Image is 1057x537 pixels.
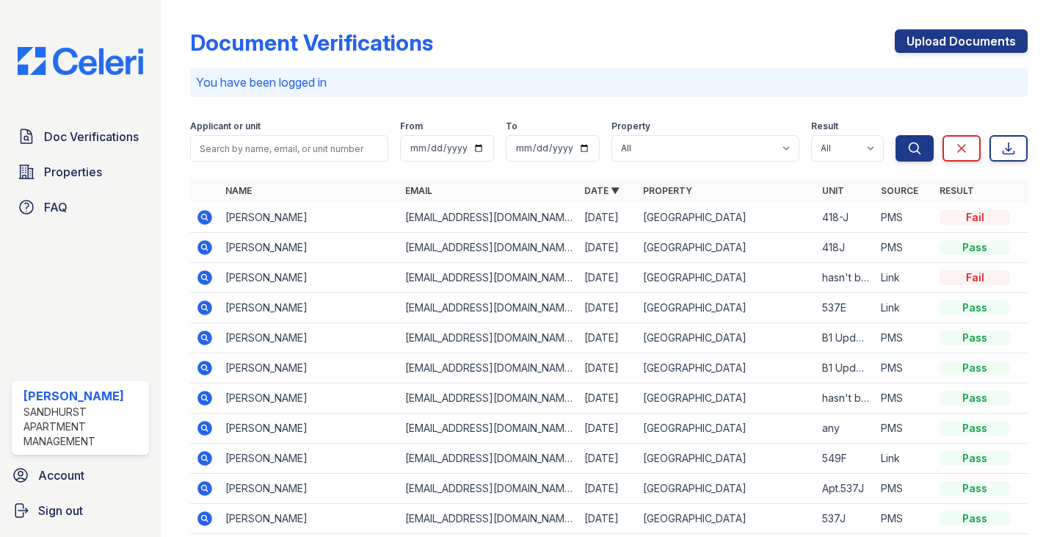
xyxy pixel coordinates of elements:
div: Fail [940,210,1010,225]
td: PMS [875,203,934,233]
span: Doc Verifications [44,128,139,145]
td: [EMAIL_ADDRESS][DOMAIN_NAME] [399,504,578,534]
td: [PERSON_NAME] [219,233,399,263]
div: Document Verifications [190,29,433,56]
td: 418-J [816,203,875,233]
div: Pass [940,421,1010,436]
a: Sign out [6,496,155,525]
div: Pass [940,391,1010,406]
td: [EMAIL_ADDRESS][DOMAIN_NAME] [399,444,578,474]
td: any [816,414,875,444]
a: Result [940,185,974,196]
td: [PERSON_NAME] [219,414,399,444]
a: Unit [822,185,844,196]
td: 537J [816,504,875,534]
td: PMS [875,353,934,383]
td: [PERSON_NAME] [219,263,399,293]
td: [GEOGRAPHIC_DATA] [637,474,816,504]
td: [EMAIL_ADDRESS][DOMAIN_NAME] [399,353,578,383]
td: [DATE] [578,504,637,534]
div: Pass [940,451,1010,466]
a: FAQ [12,192,149,222]
div: Pass [940,361,1010,375]
a: Upload Documents [895,29,1028,53]
td: hasn't been assigned [816,383,875,414]
input: Search by name, email, or unit number [190,135,388,162]
td: B1 Updated [816,323,875,353]
td: 537E [816,293,875,323]
img: CE_Logo_Blue-a8612792a0a2168367f1c8372b55b34899dd931a85d93a1a3d3e32e68fde9ad4.png [6,47,155,75]
span: Properties [44,163,102,181]
td: [DATE] [578,383,637,414]
a: Doc Verifications [12,122,149,151]
td: [GEOGRAPHIC_DATA] [637,233,816,263]
label: Property [611,120,650,132]
td: 418J [816,233,875,263]
td: [GEOGRAPHIC_DATA] [637,263,816,293]
td: [PERSON_NAME] [219,474,399,504]
a: Account [6,461,155,490]
td: Link [875,263,934,293]
td: [PERSON_NAME] [219,323,399,353]
td: PMS [875,323,934,353]
td: 549F [816,444,875,474]
td: [GEOGRAPHIC_DATA] [637,293,816,323]
td: [EMAIL_ADDRESS][DOMAIN_NAME] [399,293,578,323]
td: [PERSON_NAME] [219,444,399,474]
td: [DATE] [578,323,637,353]
span: Account [38,466,84,484]
td: PMS [875,474,934,504]
td: [PERSON_NAME] [219,353,399,383]
td: [PERSON_NAME] [219,383,399,414]
div: Sandhurst Apartment Management [23,405,143,449]
div: Pass [940,240,1010,255]
label: To [506,120,517,132]
td: [DATE] [578,293,637,323]
td: [DATE] [578,444,637,474]
a: Source [881,185,918,196]
td: [DATE] [578,233,637,263]
a: Property [643,185,692,196]
td: PMS [875,414,934,444]
div: Pass [940,481,1010,496]
div: Fail [940,270,1010,285]
td: [DATE] [578,414,637,444]
td: [PERSON_NAME] [219,504,399,534]
td: [DATE] [578,474,637,504]
td: Link [875,444,934,474]
label: Result [811,120,838,132]
td: [EMAIL_ADDRESS][DOMAIN_NAME] [399,414,578,444]
td: Apt.537J [816,474,875,504]
a: Email [405,185,432,196]
td: [GEOGRAPHIC_DATA] [637,353,816,383]
td: [GEOGRAPHIC_DATA] [637,383,816,414]
td: [GEOGRAPHIC_DATA] [637,203,816,233]
td: [GEOGRAPHIC_DATA] [637,444,816,474]
td: [EMAIL_ADDRESS][DOMAIN_NAME] [399,233,578,263]
td: [DATE] [578,353,637,383]
span: FAQ [44,198,68,216]
td: B1 Updated [816,353,875,383]
td: [GEOGRAPHIC_DATA] [637,414,816,444]
div: [PERSON_NAME] [23,387,143,405]
td: PMS [875,383,934,414]
a: Date ▼ [584,185,620,196]
td: hasn't been assigned [816,263,875,293]
div: Pass [940,300,1010,315]
label: Applicant or unit [190,120,261,132]
td: [GEOGRAPHIC_DATA] [637,504,816,534]
a: Properties [12,157,149,187]
a: Name [225,185,252,196]
td: [EMAIL_ADDRESS][DOMAIN_NAME] [399,323,578,353]
span: Sign out [38,502,83,519]
div: Pass [940,511,1010,526]
td: [GEOGRAPHIC_DATA] [637,323,816,353]
td: PMS [875,233,934,263]
td: [PERSON_NAME] [219,203,399,233]
td: [EMAIL_ADDRESS][DOMAIN_NAME] [399,383,578,414]
td: [DATE] [578,203,637,233]
td: PMS [875,504,934,534]
div: Pass [940,331,1010,345]
td: [EMAIL_ADDRESS][DOMAIN_NAME] [399,203,578,233]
